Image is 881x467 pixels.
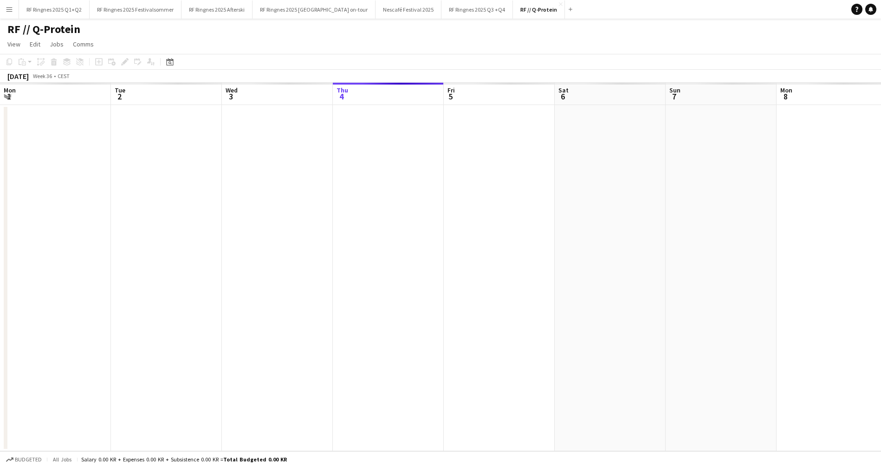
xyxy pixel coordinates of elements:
[73,40,94,48] span: Comms
[668,91,680,102] span: 7
[46,38,67,50] a: Jobs
[223,456,287,463] span: Total Budgeted 0.00 KR
[2,91,16,102] span: 1
[5,454,43,465] button: Budgeted
[58,72,70,79] div: CEST
[376,0,441,19] button: Nescafé Festival 2025
[558,86,569,94] span: Sat
[557,91,569,102] span: 6
[113,91,125,102] span: 2
[513,0,565,19] button: RF // Q-Protein
[226,86,238,94] span: Wed
[669,86,680,94] span: Sun
[780,86,792,94] span: Mon
[4,38,24,50] a: View
[224,91,238,102] span: 3
[441,0,513,19] button: RF Ringnes 2025 Q3 +Q4
[90,0,181,19] button: RF Ringnes 2025 Festivalsommer
[50,40,64,48] span: Jobs
[30,40,40,48] span: Edit
[7,40,20,48] span: View
[115,86,125,94] span: Tue
[779,91,792,102] span: 8
[337,86,348,94] span: Thu
[253,0,376,19] button: RF Ringnes 2025 [GEOGRAPHIC_DATA] on-tour
[15,456,42,463] span: Budgeted
[335,91,348,102] span: 4
[26,38,44,50] a: Edit
[31,72,54,79] span: Week 36
[69,38,97,50] a: Comms
[7,22,80,36] h1: RF // Q-Protein
[51,456,73,463] span: All jobs
[446,91,455,102] span: 5
[447,86,455,94] span: Fri
[181,0,253,19] button: RF Ringnes 2025 Afterski
[7,72,29,81] div: [DATE]
[4,86,16,94] span: Mon
[81,456,287,463] div: Salary 0.00 KR + Expenses 0.00 KR + Subsistence 0.00 KR =
[19,0,90,19] button: RF Ringnes 2025 Q1+Q2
